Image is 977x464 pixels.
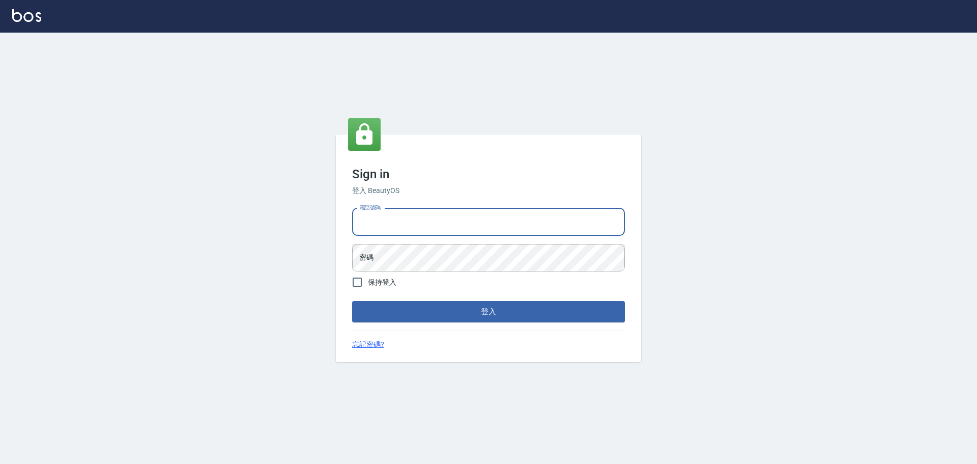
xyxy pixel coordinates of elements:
img: Logo [12,9,41,22]
h3: Sign in [352,167,625,181]
a: 忘記密碼? [352,339,384,350]
h6: 登入 BeautyOS [352,185,625,196]
label: 電話號碼 [359,204,381,211]
span: 保持登入 [368,277,396,288]
button: 登入 [352,301,625,322]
